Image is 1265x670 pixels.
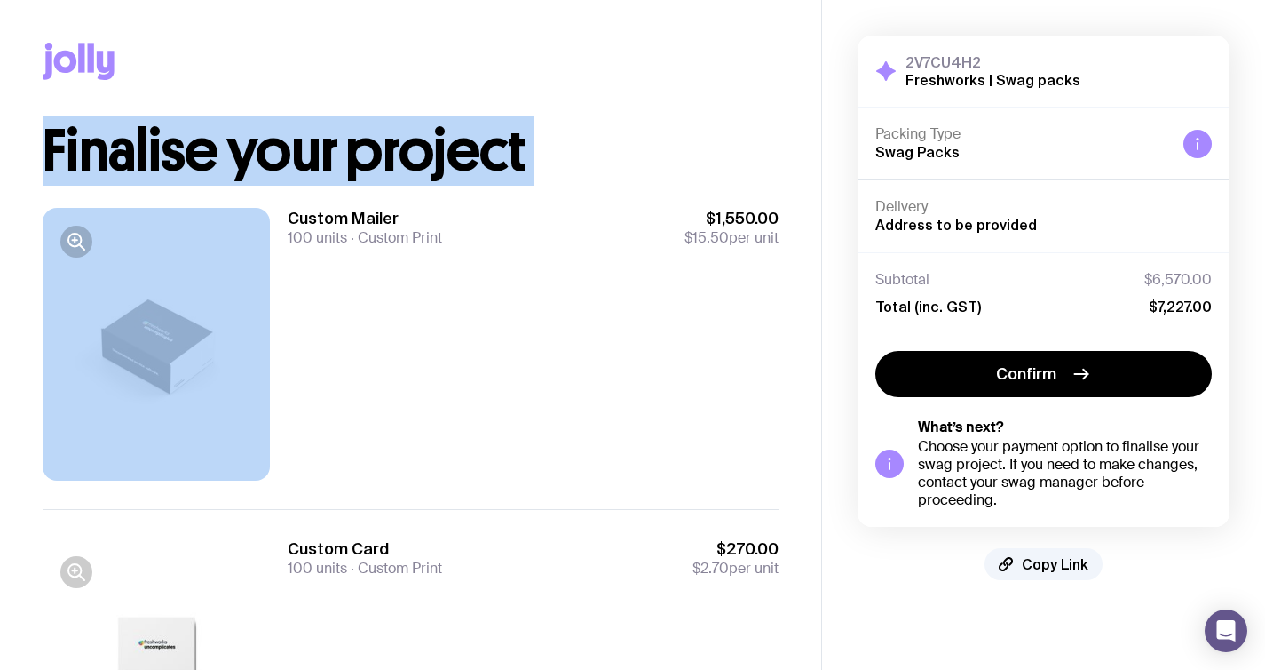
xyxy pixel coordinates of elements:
span: $6,570.00 [1144,271,1212,289]
span: Confirm [996,363,1056,385]
span: Copy Link [1022,555,1088,573]
span: $7,227.00 [1149,298,1212,315]
span: Swag Packs [875,144,960,160]
span: Address to be provided [875,217,1037,233]
span: 100 units [288,228,347,247]
span: $2.70 [692,559,729,578]
h3: Custom Mailer [288,208,442,229]
span: Custom Print [347,559,442,578]
span: Subtotal [875,271,929,289]
span: Custom Print [347,228,442,247]
button: Confirm [875,351,1212,397]
span: per unit [684,229,779,247]
span: $270.00 [692,538,779,560]
span: Total (inc. GST) [875,298,981,315]
h3: Custom Card [288,538,442,560]
span: 100 units [288,559,347,578]
h3: 2V7CU4H2 [905,53,1080,71]
h4: Packing Type [875,125,1169,143]
span: $1,550.00 [684,208,779,229]
span: $15.50 [684,228,729,247]
div: Choose your payment option to finalise your swag project. If you need to make changes, contact yo... [918,438,1212,509]
h1: Finalise your project [43,123,779,179]
span: per unit [692,560,779,578]
h2: Freshworks | Swag packs [905,71,1080,89]
h5: What’s next? [918,419,1212,436]
h4: Delivery [875,198,1212,216]
div: Open Intercom Messenger [1205,610,1247,652]
button: Copy Link [984,548,1103,580]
